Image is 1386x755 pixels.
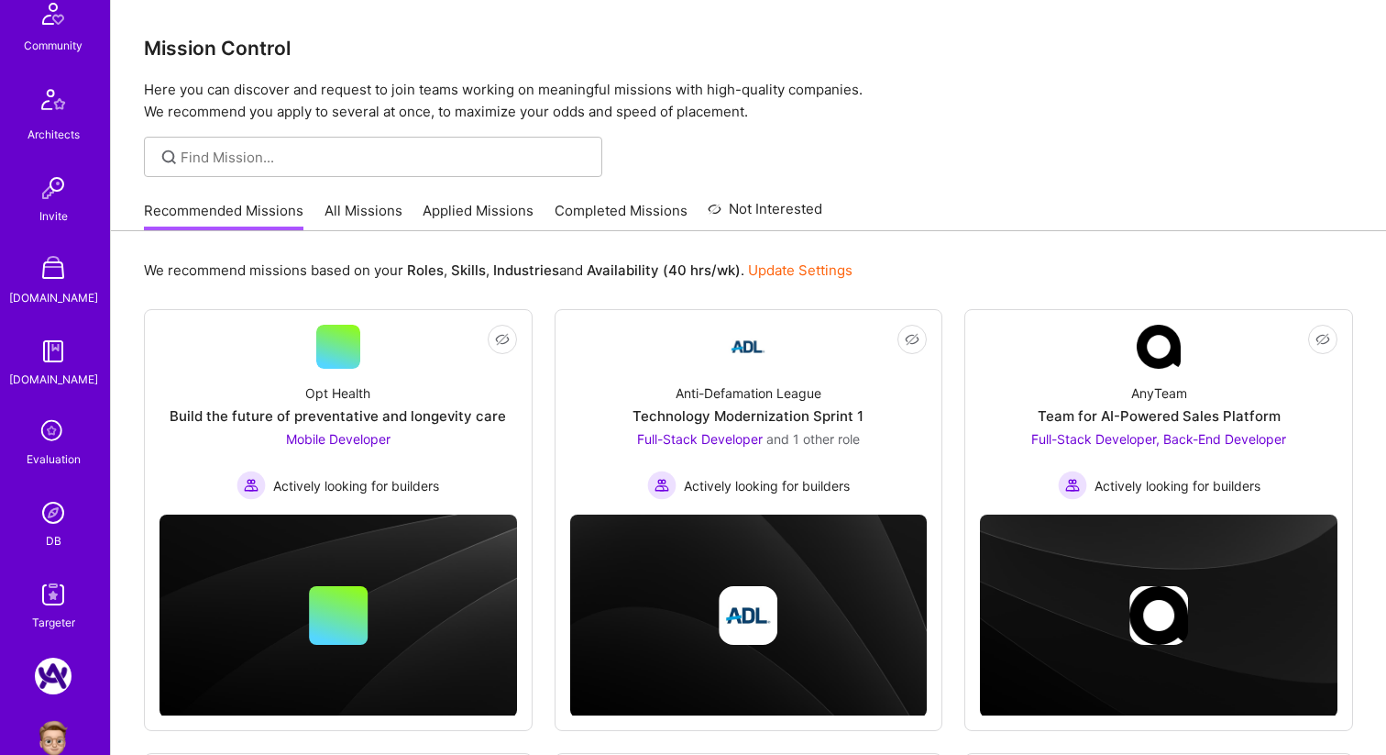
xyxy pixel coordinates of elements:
[24,36,82,55] div: Community
[684,476,850,495] span: Actively looking for builders
[159,325,517,500] a: Opt HealthBuild the future of preventative and longevity careMobile Developer Actively looking fo...
[273,476,439,495] span: Actively looking for builders
[1131,383,1187,403] div: AnyTeam
[766,431,860,447] span: and 1 other role
[1094,476,1260,495] span: Actively looking for builders
[36,415,71,450] i: icon SelectionTeam
[1031,431,1286,447] span: Full-Stack Developer, Back-End Developer
[555,201,687,231] a: Completed Missions
[159,515,517,716] img: cover
[35,658,71,694] img: A.Team: Google Calendar Integration Testing
[708,198,822,231] a: Not Interested
[493,261,559,279] b: Industries
[637,431,763,447] span: Full-Stack Developer
[236,471,266,500] img: Actively looking for builders
[305,383,370,403] div: Opt Health
[35,494,71,531] img: Admin Search
[35,576,71,613] img: Skill Targeter
[32,613,75,632] div: Targeter
[1038,406,1281,426] div: Team for AI-Powered Sales Platform
[1129,586,1188,645] img: Company logo
[9,288,98,307] div: [DOMAIN_NAME]
[35,251,71,288] img: A Store
[495,332,510,347] i: icon EyeClosed
[726,325,770,369] img: Company Logo
[980,325,1337,500] a: Company LogoAnyTeamTeam for AI-Powered Sales PlatformFull-Stack Developer, Back-End Developer Act...
[570,515,928,716] img: cover
[286,431,390,447] span: Mobile Developer
[905,332,919,347] i: icon EyeClosed
[719,586,777,645] img: Company logo
[35,333,71,370] img: guide book
[159,147,180,168] i: icon SearchGrey
[570,325,928,500] a: Company LogoAnti-Defamation LeagueTechnology Modernization Sprint 1Full-Stack Developer and 1 oth...
[1058,471,1087,500] img: Actively looking for builders
[39,206,68,226] div: Invite
[30,658,76,694] a: A.Team: Google Calendar Integration Testing
[632,406,863,426] div: Technology Modernization Sprint 1
[9,370,98,389] div: [DOMAIN_NAME]
[31,81,75,125] img: Architects
[35,170,71,206] img: Invite
[451,261,486,279] b: Skills
[170,406,506,426] div: Build the future of preventative and longevity care
[748,261,852,279] a: Update Settings
[423,201,533,231] a: Applied Missions
[407,261,444,279] b: Roles
[647,471,676,500] img: Actively looking for builders
[587,261,741,279] b: Availability (40 hrs/wk)
[144,79,1353,123] p: Here you can discover and request to join teams working on meaningful missions with high-quality ...
[324,201,402,231] a: All Missions
[144,261,852,280] p: We recommend missions based on your , , and .
[144,201,303,231] a: Recommended Missions
[27,450,81,469] div: Evaluation
[676,383,821,403] div: Anti-Defamation League
[980,515,1337,716] img: cover
[27,125,80,144] div: Architects
[1315,332,1330,347] i: icon EyeClosed
[144,37,1353,60] h3: Mission Control
[181,148,588,167] input: Find Mission...
[1137,325,1181,369] img: Company Logo
[46,531,61,550] div: DB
